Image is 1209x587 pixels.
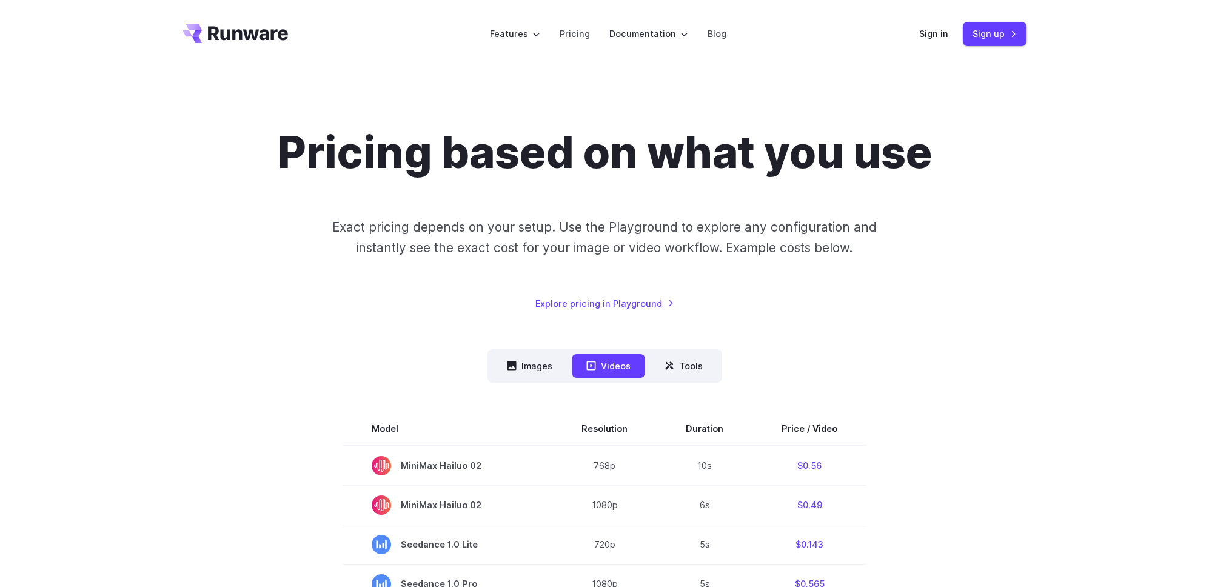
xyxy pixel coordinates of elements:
th: Price / Video [752,412,866,446]
h1: Pricing based on what you use [278,126,932,178]
a: Sign in [919,27,948,41]
th: Duration [657,412,752,446]
a: Go to / [183,24,288,43]
span: Seedance 1.0 Lite [372,535,523,554]
td: $0.56 [752,446,866,486]
td: 10s [657,446,752,486]
span: MiniMax Hailuo 02 [372,495,523,515]
label: Features [490,27,540,41]
th: Model [343,412,552,446]
th: Resolution [552,412,657,446]
button: Tools [650,354,717,378]
td: 768p [552,446,657,486]
a: Blog [708,27,726,41]
p: Exact pricing depends on your setup. Use the Playground to explore any configuration and instantl... [309,217,900,258]
a: Sign up [963,22,1026,45]
td: 5s [657,525,752,564]
td: 720p [552,525,657,564]
td: $0.49 [752,485,866,525]
td: $0.143 [752,525,866,564]
label: Documentation [609,27,688,41]
a: Pricing [560,27,590,41]
td: 1080p [552,485,657,525]
button: Images [492,354,567,378]
span: MiniMax Hailuo 02 [372,456,523,475]
a: Explore pricing in Playground [535,297,674,310]
td: 6s [657,485,752,525]
button: Videos [572,354,645,378]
